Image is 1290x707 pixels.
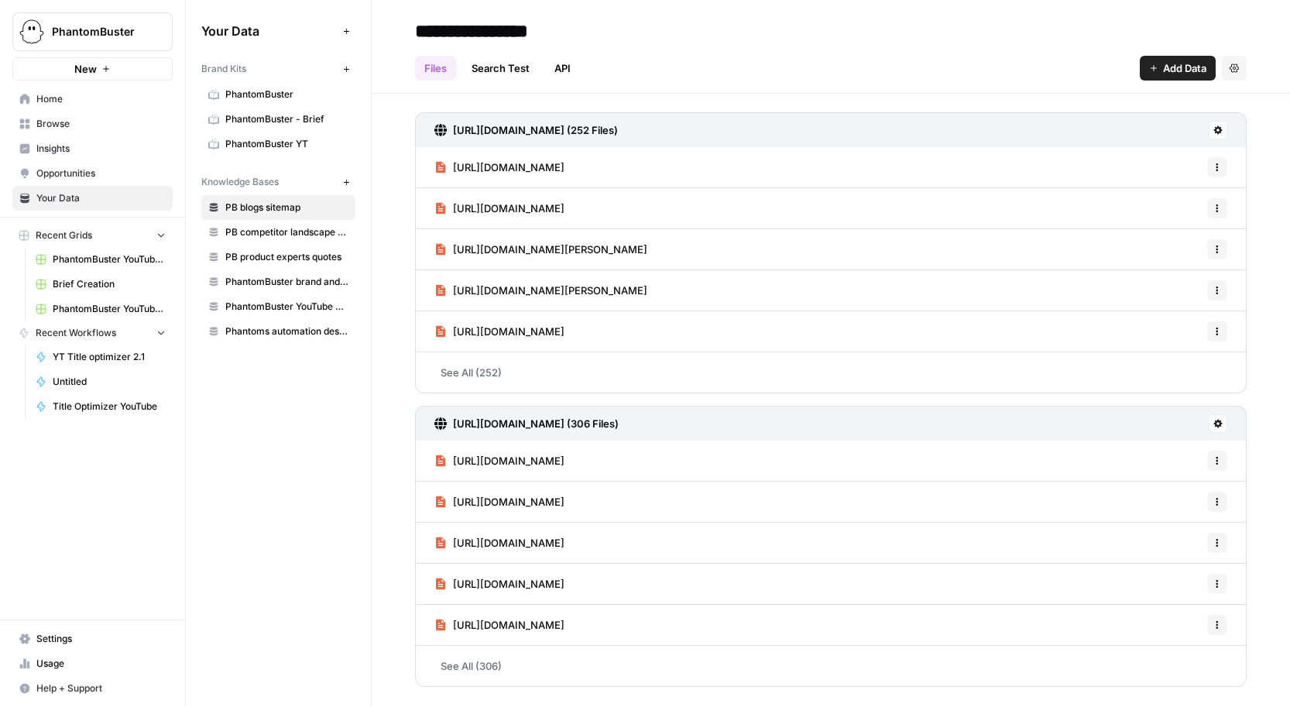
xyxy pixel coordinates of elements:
a: PhantomBuster brand and product kit info [201,269,355,294]
a: Home [12,87,173,112]
a: [URL][DOMAIN_NAME] [434,188,564,228]
a: Untitled [29,369,173,394]
span: PhantomBuster - Brief [225,112,348,126]
span: PB competitor landscape (needs updating) [225,225,348,239]
span: [URL][DOMAIN_NAME] [453,160,564,175]
a: [URL][DOMAIN_NAME] [434,441,564,481]
a: YT Title optimizer 2.1 [29,345,173,369]
button: Recent Grids [12,224,173,247]
a: [URL][DOMAIN_NAME] (252 Files) [434,113,618,147]
button: Recent Workflows [12,321,173,345]
span: Opportunities [36,166,166,180]
span: PhantomBuster [52,24,146,39]
a: [URL][DOMAIN_NAME] [434,147,564,187]
a: Usage [12,651,173,676]
h3: [URL][DOMAIN_NAME] (306 Files) [453,416,619,431]
span: [URL][DOMAIN_NAME] [453,535,564,551]
span: [URL][DOMAIN_NAME] [453,324,564,339]
a: PhantomBuster YouTube Channel Videos.csv [29,247,173,272]
span: Your Data [201,22,337,40]
span: [URL][DOMAIN_NAME] [453,453,564,468]
a: Phantoms automation descriptions (most used ones) [201,319,355,344]
a: PB competitor landscape (needs updating) [201,220,355,245]
span: Phantoms automation descriptions (most used ones) [225,324,348,338]
a: API [545,56,580,81]
a: [URL][DOMAIN_NAME] [434,523,564,563]
span: [URL][DOMAIN_NAME] [453,617,564,633]
span: Untitled [53,375,166,389]
a: Title Optimizer YouTube [29,394,173,419]
span: [URL][DOMAIN_NAME] [453,201,564,216]
h3: [URL][DOMAIN_NAME] (252 Files) [453,122,618,138]
a: PB blogs sitemap [201,195,355,220]
span: PhantomBuster brand and product kit info [225,275,348,289]
button: Add Data [1140,56,1216,81]
img: PhantomBuster Logo [18,18,46,46]
span: [URL][DOMAIN_NAME][PERSON_NAME] [453,242,647,257]
span: PhantomBuster [225,88,348,101]
a: Brief Creation [29,272,173,297]
span: Browse [36,117,166,131]
a: See All (252) [415,352,1247,393]
a: PB product experts quotes [201,245,355,269]
a: Insights [12,136,173,161]
span: Knowledge Bases [201,175,279,189]
a: Browse [12,112,173,136]
span: Recent Workflows [36,326,116,340]
a: Your Data [12,186,173,211]
span: Recent Grids [36,228,92,242]
a: [URL][DOMAIN_NAME] (306 Files) [434,407,619,441]
a: Search Test [462,56,539,81]
button: New [12,57,173,81]
span: PB blogs sitemap [225,201,348,215]
a: PhantomBuster YouTube Channel Videos - PhantomBuster YouTube Channel Videos.csv [29,297,173,321]
span: New [74,61,97,77]
span: PhantomBuster YT [225,137,348,151]
a: PhantomBuster YT [201,132,355,156]
button: Help + Support [12,676,173,701]
span: Settings [36,632,166,646]
span: Title Optimizer YouTube [53,400,166,414]
span: Brand Kits [201,62,246,76]
span: Home [36,92,166,106]
a: See All (306) [415,646,1247,686]
span: Add Data [1163,60,1206,76]
span: PB product experts quotes [225,250,348,264]
span: [URL][DOMAIN_NAME][PERSON_NAME] [453,283,647,298]
a: PhantomBuster YouTube Title Knowledge Base [201,294,355,319]
a: [URL][DOMAIN_NAME][PERSON_NAME] [434,270,647,311]
span: PhantomBuster YouTube Title Knowledge Base [225,300,348,314]
span: Usage [36,657,166,671]
a: Opportunities [12,161,173,186]
a: [URL][DOMAIN_NAME] [434,311,564,352]
span: Brief Creation [53,277,166,291]
span: Your Data [36,191,166,205]
button: Workspace: PhantomBuster [12,12,173,51]
a: [URL][DOMAIN_NAME] [434,564,564,604]
span: PhantomBuster YouTube Channel Videos.csv [53,252,166,266]
span: YT Title optimizer 2.1 [53,350,166,364]
a: [URL][DOMAIN_NAME] [434,605,564,645]
span: PhantomBuster YouTube Channel Videos - PhantomBuster YouTube Channel Videos.csv [53,302,166,316]
span: [URL][DOMAIN_NAME] [453,576,564,592]
a: [URL][DOMAIN_NAME] [434,482,564,522]
a: PhantomBuster - Brief [201,107,355,132]
span: [URL][DOMAIN_NAME] [453,494,564,510]
span: Insights [36,142,166,156]
span: Help + Support [36,681,166,695]
a: Settings [12,626,173,651]
a: [URL][DOMAIN_NAME][PERSON_NAME] [434,229,647,269]
a: Files [415,56,456,81]
a: PhantomBuster [201,82,355,107]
